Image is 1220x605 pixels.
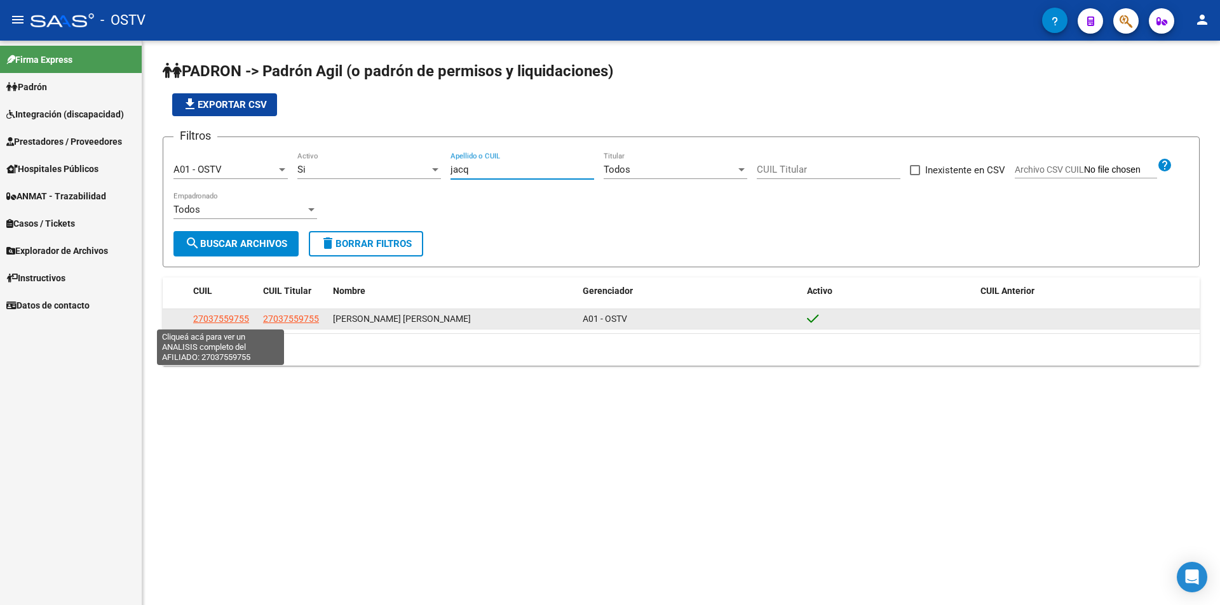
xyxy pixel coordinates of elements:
span: - OSTV [100,6,146,34]
input: Archivo CSV CUIL [1084,164,1157,176]
span: Prestadores / Proveedores [6,135,122,149]
span: Explorador de Archivos [6,244,108,258]
mat-icon: help [1157,157,1172,173]
span: Activo [807,286,832,296]
span: Todos [604,164,630,175]
datatable-header-cell: CUIL [188,277,258,305]
span: [PERSON_NAME] [PERSON_NAME] [333,314,471,324]
span: Buscar Archivos [185,238,287,249]
span: Archivo CSV CUIL [1015,164,1084,175]
datatable-header-cell: CUIL Titular [258,277,328,305]
span: Firma Express [6,53,72,67]
span: ANMAT - Trazabilidad [6,189,106,203]
span: Datos de contacto [6,298,90,312]
span: Exportar CSV [182,99,267,110]
mat-icon: file_download [182,96,198,112]
span: Casos / Tickets [6,216,75,230]
span: Hospitales Públicos [6,162,98,176]
span: Todos [173,204,200,215]
button: Buscar Archivos [173,231,299,256]
span: PADRON -> Padrón Agil (o padrón de permisos y liquidaciones) [163,62,613,80]
span: Borrar Filtros [320,238,412,249]
mat-icon: search [185,236,200,251]
span: Padrón [6,80,47,94]
span: A01 - OSTV [173,164,222,175]
datatable-header-cell: Activo [802,277,975,305]
span: 27037559755 [263,314,319,324]
h3: Filtros [173,127,217,145]
span: CUIL Anterior [980,286,1034,296]
span: CUIL [193,286,212,296]
mat-icon: person [1195,12,1210,27]
span: A01 - OSTV [583,314,627,324]
datatable-header-cell: Nombre [328,277,578,305]
span: Inexistente en CSV [925,163,1005,178]
mat-icon: delete [320,236,335,251]
span: Nombre [333,286,365,296]
button: Exportar CSV [172,93,277,116]
datatable-header-cell: CUIL Anterior [975,277,1200,305]
div: Open Intercom Messenger [1177,562,1207,592]
div: 1 total [163,334,1200,366]
span: Gerenciador [583,286,633,296]
button: Borrar Filtros [309,231,423,256]
span: Instructivos [6,271,65,285]
datatable-header-cell: Gerenciador [578,277,802,305]
span: CUIL Titular [263,286,311,296]
span: 27037559755 [193,314,249,324]
span: Si [297,164,306,175]
span: Integración (discapacidad) [6,107,124,121]
mat-icon: menu [10,12,25,27]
